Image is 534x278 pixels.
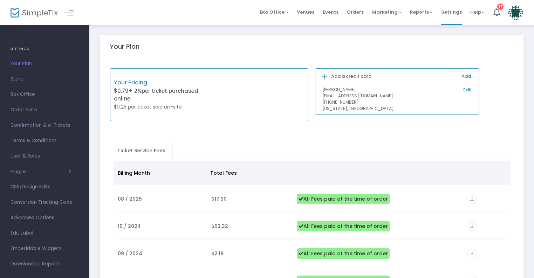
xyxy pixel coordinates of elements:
span: Reports [410,9,433,15]
span: All Fees paid at the time of order [297,221,390,231]
span: $2.18 [211,250,224,257]
p: [US_STATE], [GEOGRAPHIC_DATA] [322,105,472,112]
span: Marketing [372,9,402,15]
span: CSS/Design Edits [11,182,79,192]
span: Embeddable Widgets [11,244,79,253]
a: vertical_align_bottom [467,223,477,230]
p: Your Pricing [114,78,209,87]
p: [PERSON_NAME] [322,86,472,93]
span: Advanced Options [11,213,79,222]
span: Edit Label [11,229,79,238]
button: Plugins [11,169,71,174]
b: Add a credit card [331,73,371,79]
th: Billing Month [114,161,206,185]
p: [PHONE_NUMBER] [322,99,472,105]
i: vertical_align_bottom [467,221,477,231]
i: vertical_align_bottom [467,249,477,258]
span: Events [323,3,338,21]
span: Ticket Service Fees [113,145,170,156]
span: $52.32 [211,223,228,230]
a: vertical_align_bottom [467,196,477,203]
span: Venues [297,3,314,21]
span: $17.90 [211,195,227,202]
a: Add [461,73,471,79]
a: vertical_align_bottom [467,251,477,258]
th: Total Fees [206,161,290,185]
span: 10 / 2024 [118,223,141,230]
span: Confirmation & e-Tickets [11,121,79,130]
i: vertical_align_bottom [467,194,477,203]
h5: Your Plan [110,43,139,50]
span: 09 / 2024 [118,250,142,257]
span: All Fees paid at the time of order [297,248,390,259]
span: Store [11,75,79,84]
span: + 2% [129,87,142,95]
span: Box Office [11,90,79,99]
span: Settings [441,3,462,21]
a: Edit [463,86,472,93]
span: 08 / 2025 [118,195,142,202]
span: Order Form [11,105,79,114]
span: Your Plan [11,59,79,68]
p: $0.79 per ticket purchased online [114,87,209,103]
span: Box Office [260,9,288,15]
span: All Fees paid at the time of order [297,194,390,204]
p: $0.25 per ticket sold on-site [114,103,209,111]
div: 17 [497,4,504,10]
span: Orders [347,3,364,21]
span: Downloaded Reports [11,259,79,269]
span: Terms & Conditions [11,136,79,145]
p: [EMAIL_ADDRESS][DOMAIN_NAME] [322,93,472,99]
span: User & Roles [11,152,79,161]
h4: SETTINGS [9,42,80,56]
span: Conversion Tracking Code [11,198,79,207]
span: Help [470,9,485,15]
